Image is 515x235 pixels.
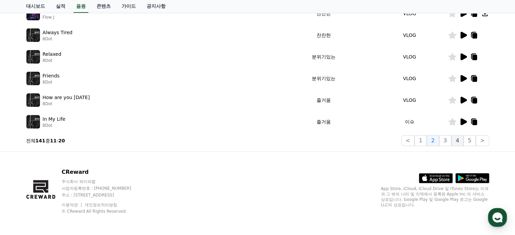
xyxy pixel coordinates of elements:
p: 8Dot [43,123,66,128]
button: 3 [439,135,451,146]
img: music [26,115,40,128]
p: Relaxed [43,51,62,58]
button: < [401,135,414,146]
img: music [26,7,40,20]
td: VLOG [371,89,448,111]
span: Home [17,189,29,194]
p: 8Dot [43,36,72,42]
p: Flow J [43,15,73,20]
button: 5 [464,135,476,146]
img: music [26,72,40,85]
button: 2 [427,135,439,146]
td: 즐거움 [276,111,371,133]
img: music [26,50,40,64]
span: Settings [100,189,117,194]
p: App Store, iCloud, iCloud Drive 및 iTunes Store는 미국과 그 밖의 나라 및 지역에서 등록된 Apple Inc.의 서비스 상표입니다. Goo... [381,186,489,208]
a: Settings [87,179,130,196]
p: Always Tired [43,29,72,36]
a: 개인정보처리방침 [85,203,117,207]
p: 주식회사 와이피랩 [62,179,144,184]
p: 8Dot [43,79,60,85]
td: VLOG [371,46,448,68]
td: 즐거움 [276,89,371,111]
td: VLOG [371,24,448,46]
td: VLOG [371,68,448,89]
p: 8Dot [43,58,62,63]
strong: 141 [36,138,45,143]
button: 1 [414,135,427,146]
img: music [26,93,40,107]
p: Friends [43,72,60,79]
a: 이용약관 [62,203,83,207]
p: © CReward All Rights Reserved. [62,209,144,214]
strong: 11 [50,138,57,143]
td: 분위기있는 [276,46,371,68]
td: 잔잔한 [276,3,371,24]
p: How are you [DATE] [43,94,90,101]
p: 주소 : [STREET_ADDRESS] [62,192,144,198]
a: Messages [45,179,87,196]
p: In My Life [43,116,66,123]
strong: 20 [58,138,65,143]
img: music [26,28,40,42]
td: 분위기있는 [276,68,371,89]
td: 이슈 [371,111,448,133]
p: 8Dot [43,101,90,107]
td: 잔잔한 [276,24,371,46]
p: 전체 중 - [26,137,65,144]
p: 사업자등록번호 : [PHONE_NUMBER] [62,186,144,191]
button: > [476,135,489,146]
td: VLOG [371,3,448,24]
span: Messages [56,189,76,195]
button: 4 [451,135,464,146]
p: CReward [62,168,144,176]
a: Home [2,179,45,196]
